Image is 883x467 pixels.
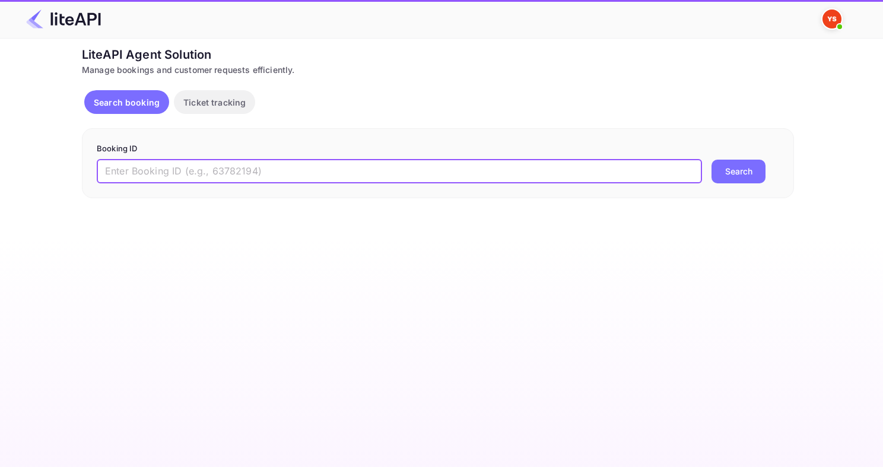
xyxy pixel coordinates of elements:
[26,9,101,28] img: LiteAPI Logo
[94,96,160,109] p: Search booking
[183,96,246,109] p: Ticket tracking
[82,63,794,76] div: Manage bookings and customer requests efficiently.
[712,160,766,183] button: Search
[822,9,841,28] img: Yandex Support
[97,160,702,183] input: Enter Booking ID (e.g., 63782194)
[97,143,779,155] p: Booking ID
[82,46,794,63] div: LiteAPI Agent Solution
